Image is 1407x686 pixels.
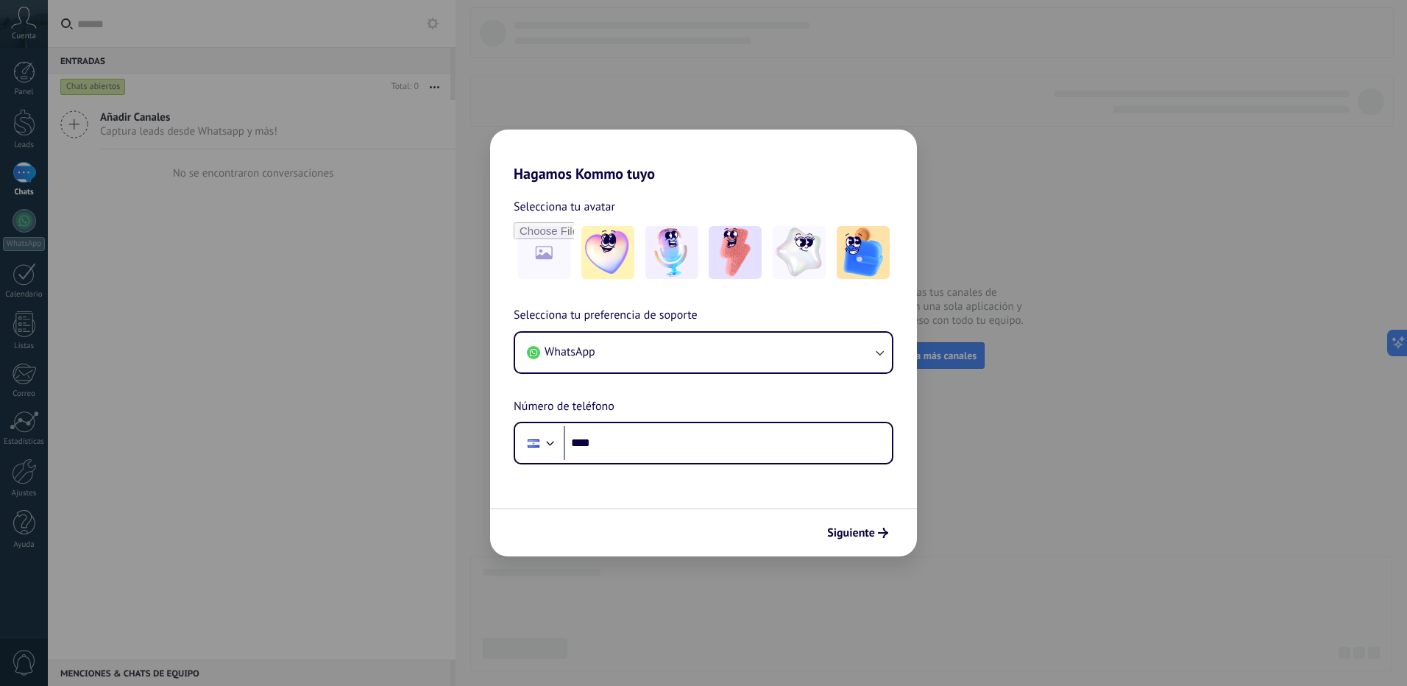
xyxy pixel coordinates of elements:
img: -4.jpeg [773,226,826,279]
span: Selecciona tu preferencia de soporte [514,306,698,325]
button: WhatsApp [515,333,892,372]
span: WhatsApp [545,344,595,359]
img: -3.jpeg [709,226,762,279]
button: Siguiente [821,520,895,545]
span: Selecciona tu avatar [514,197,615,216]
span: Número de teléfono [514,397,614,417]
img: -5.jpeg [837,226,890,279]
img: -1.jpeg [581,226,634,279]
h2: Hagamos Kommo tuyo [490,130,917,183]
img: -2.jpeg [645,226,698,279]
div: El Salvador: + 503 [520,428,547,459]
span: Siguiente [827,528,875,538]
